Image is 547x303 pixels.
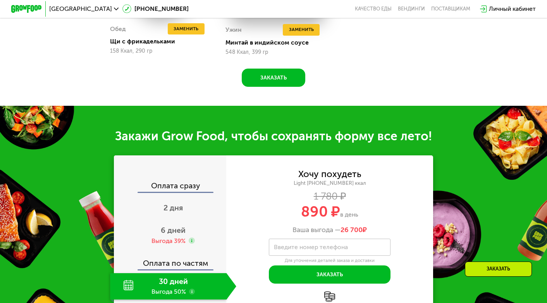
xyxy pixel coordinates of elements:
[115,252,226,269] div: Оплата по частям
[226,192,433,201] div: 1 780 ₽
[341,226,363,234] span: 26 700
[49,6,112,12] span: [GEOGRAPHIC_DATA]
[283,24,320,35] button: Заменить
[226,226,433,234] div: Ваша выгода —
[298,170,361,179] div: Хочу похудеть
[301,203,340,220] span: 890 ₽
[174,25,198,33] span: Заменить
[225,49,322,55] div: 548 Ккал, 399 гр
[489,4,536,14] div: Личный кабинет
[465,262,532,277] div: Заказать
[151,237,186,245] div: Выгода 39%
[225,24,242,35] div: Ужин
[341,226,367,234] span: ₽
[324,291,335,302] img: l6xcnZfty9opOoJh.png
[110,38,212,45] div: Щи с фрикадельками
[115,182,226,192] div: Оплата сразу
[274,245,348,250] label: Введите номер телефона
[163,203,183,212] span: 2 дня
[168,23,205,34] button: Заменить
[226,180,433,187] div: Light [PHONE_NUMBER] ккал
[431,6,470,12] div: поставщикам
[110,23,126,34] div: Обед
[398,6,425,12] a: Вендинги
[340,211,358,218] span: в день
[269,258,390,263] div: Для уточнения деталей заказа и доставки
[355,6,392,12] a: Качество еды
[289,26,314,34] span: Заменить
[161,226,186,235] span: 6 дней
[122,4,189,14] a: [PHONE_NUMBER]
[269,265,390,284] button: Заказать
[110,48,206,54] div: 158 Ккал, 290 гр
[225,39,328,46] div: Минтай в индийском соусе
[242,69,305,87] button: Заказать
